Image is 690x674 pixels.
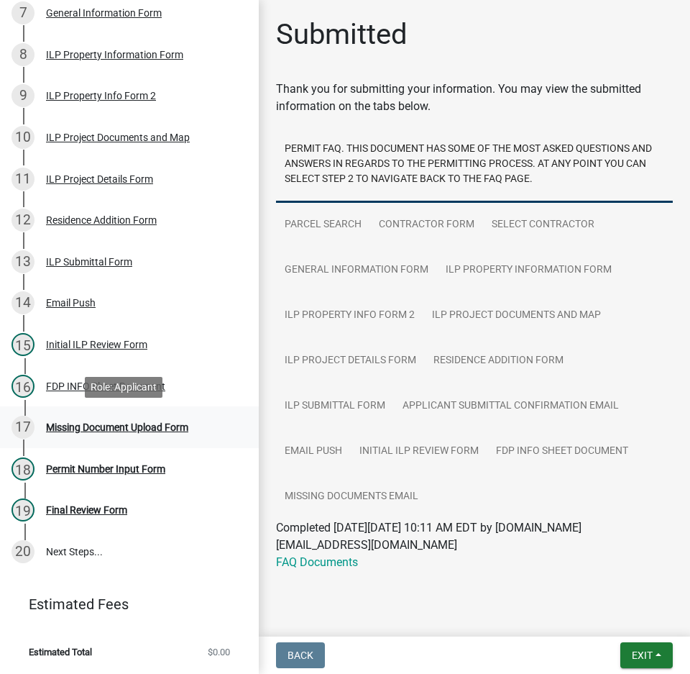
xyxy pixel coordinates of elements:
[11,498,34,522] div: 19
[423,293,609,339] a: ILP Project Documents and Map
[11,209,34,232] div: 12
[46,50,183,60] div: ILP Property Information Form
[11,540,34,563] div: 20
[487,429,637,475] a: FDP INFO Sheet Document
[46,91,156,101] div: ILP Property Info Form 2
[276,521,581,552] span: Completed [DATE][DATE] 10:11 AM EDT by [DOMAIN_NAME][EMAIL_ADDRESS][DOMAIN_NAME]
[46,215,157,225] div: Residence Addition Form
[437,247,620,293] a: ILP Property Information Form
[276,127,673,203] a: Permit FAQ. This document has some of the most asked questions and answers in regards to the perm...
[425,338,572,384] a: Residence Addition Form
[276,555,358,569] a: FAQ Documents
[85,377,162,398] div: Role: Applicant
[276,642,325,668] button: Back
[11,1,34,24] div: 7
[46,340,147,350] div: Initial ILP Review Form
[11,126,34,149] div: 10
[46,422,188,432] div: Missing Document Upload Form
[276,429,351,475] a: Email Push
[46,298,96,308] div: Email Push
[46,381,165,391] div: FDP INFO Sheet Document
[11,590,236,619] a: Estimated Fees
[276,81,673,115] div: Thank you for submitting your information. You may view the submitted information on the tabs below.
[276,202,370,248] a: Parcel search
[11,250,34,273] div: 13
[46,174,153,184] div: ILP Project Details Form
[46,8,162,18] div: General Information Form
[46,132,190,142] div: ILP Project Documents and Map
[11,457,34,481] div: 18
[11,168,34,191] div: 11
[276,338,425,384] a: ILP Project Details Form
[11,84,34,107] div: 9
[483,202,603,248] a: Select contractor
[46,464,165,474] div: Permit Number Input Form
[276,293,423,339] a: ILP Property Info Form 2
[276,383,394,429] a: ILP Submittal Form
[351,429,487,475] a: Initial ILP Review Form
[46,257,132,267] div: ILP Submittal Form
[46,505,127,515] div: Final Review Form
[276,474,427,520] a: Missing Documents Email
[11,43,34,66] div: 8
[394,383,627,429] a: Applicant Submittal Confirmation Email
[632,650,653,661] span: Exit
[11,291,34,314] div: 14
[620,642,673,668] button: Exit
[208,647,230,657] span: $0.00
[370,202,483,248] a: Contractor Form
[29,647,92,657] span: Estimated Total
[276,247,437,293] a: General Information Form
[11,333,34,356] div: 15
[287,650,313,661] span: Back
[11,375,34,398] div: 16
[11,416,34,439] div: 17
[276,17,408,52] h1: Submitted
